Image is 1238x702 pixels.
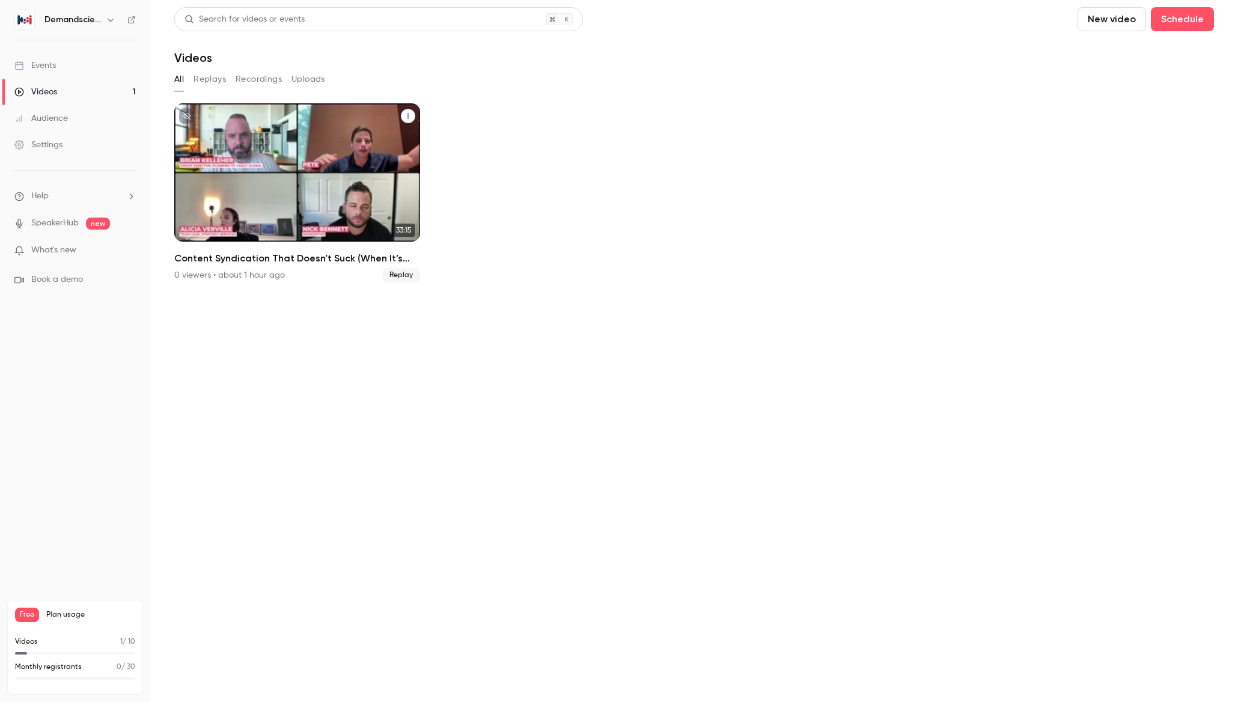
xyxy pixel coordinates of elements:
[120,636,135,647] p: / 10
[15,662,82,673] p: Monthly registrants
[15,636,38,647] p: Videos
[14,139,63,151] div: Settings
[174,70,184,89] button: All
[31,273,83,286] span: Book a demo
[174,251,420,266] h2: Content Syndication That Doesn’t Suck (When It’s Integrated Right)
[120,638,123,646] span: 1
[15,10,34,29] img: Demandscience
[15,608,39,622] span: Free
[46,610,135,620] span: Plan usage
[194,70,226,89] button: Replays
[121,245,136,256] iframe: Noticeable Trigger
[392,224,415,237] span: 33:15
[174,50,212,65] h1: Videos
[14,190,136,203] li: help-dropdown-opener
[31,217,79,230] a: SpeakerHub
[1078,7,1146,31] button: New video
[117,664,121,671] span: 0
[31,244,76,257] span: What's new
[1151,7,1214,31] button: Schedule
[117,662,135,673] p: / 30
[174,103,420,282] a: 33:15Content Syndication That Doesn’t Suck (When It’s Integrated Right)0 viewers • about 1 hour a...
[382,268,420,282] span: Replay
[291,70,325,89] button: Uploads
[179,108,195,124] button: unpublished
[14,60,56,72] div: Events
[174,269,285,281] div: 0 viewers • about 1 hour ago
[174,103,420,282] li: Content Syndication That Doesn’t Suck (When It’s Integrated Right)
[174,7,1214,695] section: Videos
[236,70,282,89] button: Recordings
[86,218,110,230] span: new
[174,103,1214,282] ul: Videos
[184,13,305,26] div: Search for videos or events
[31,190,49,203] span: Help
[44,14,101,26] h6: Demandscience
[14,112,68,124] div: Audience
[14,86,57,98] div: Videos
